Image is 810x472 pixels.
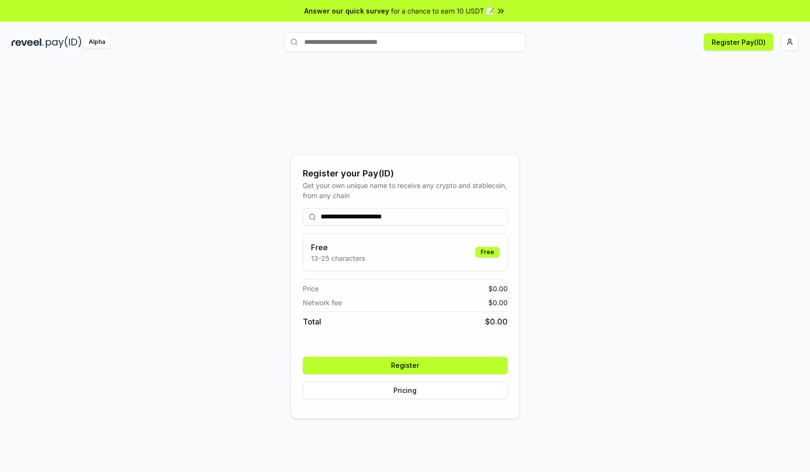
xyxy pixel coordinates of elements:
span: Network fee [303,297,342,308]
span: $ 0.00 [488,297,508,308]
div: Alpha [83,36,110,48]
span: $ 0.00 [485,316,508,327]
div: Get your own unique name to receive any crypto and stablecoin, from any chain [303,180,508,201]
span: Price [303,283,319,294]
div: Free [475,247,499,257]
span: Total [303,316,321,327]
span: $ 0.00 [488,283,508,294]
h3: Free [311,242,365,253]
p: 13-25 characters [311,253,365,263]
span: for a chance to earn 10 USDT 📝 [391,6,494,16]
img: pay_id [46,36,81,48]
button: Register [303,357,508,374]
button: Register Pay(ID) [704,33,773,51]
button: Pricing [303,382,508,399]
div: Register your Pay(ID) [303,167,508,180]
span: Answer our quick survey [304,6,389,16]
img: reveel_dark [12,36,44,48]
